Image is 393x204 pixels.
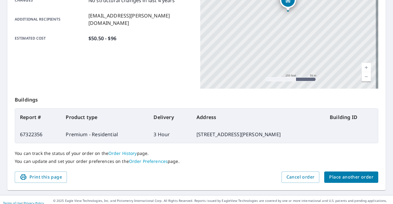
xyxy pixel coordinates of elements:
td: 67322356 [15,126,61,143]
button: Print this page [15,171,67,183]
span: Print this page [20,173,62,181]
a: Current Level 17, Zoom Out [362,72,371,81]
p: You can update and set your order preferences on the page. [15,159,378,164]
a: Current Level 17, Zoom In [362,63,371,72]
button: Cancel order [282,171,320,183]
th: Product type [61,109,149,126]
p: [EMAIL_ADDRESS][PERSON_NAME][DOMAIN_NAME] [88,12,193,27]
th: Building ID [325,109,378,126]
th: Address [192,109,325,126]
p: Additional recipients [15,12,86,27]
p: Buildings [15,89,378,108]
td: 3 Hour [149,126,192,143]
th: Report # [15,109,61,126]
span: Place another order [329,173,373,181]
p: $50.50 - $96 [88,35,116,42]
span: Cancel order [286,173,315,181]
button: Place another order [324,171,378,183]
th: Delivery [149,109,192,126]
p: You can track the status of your order on the page. [15,151,378,156]
td: [STREET_ADDRESS][PERSON_NAME] [192,126,325,143]
td: Premium - Residential [61,126,149,143]
a: Order History [108,150,137,156]
p: Estimated cost [15,35,86,42]
a: Order Preferences [129,158,168,164]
